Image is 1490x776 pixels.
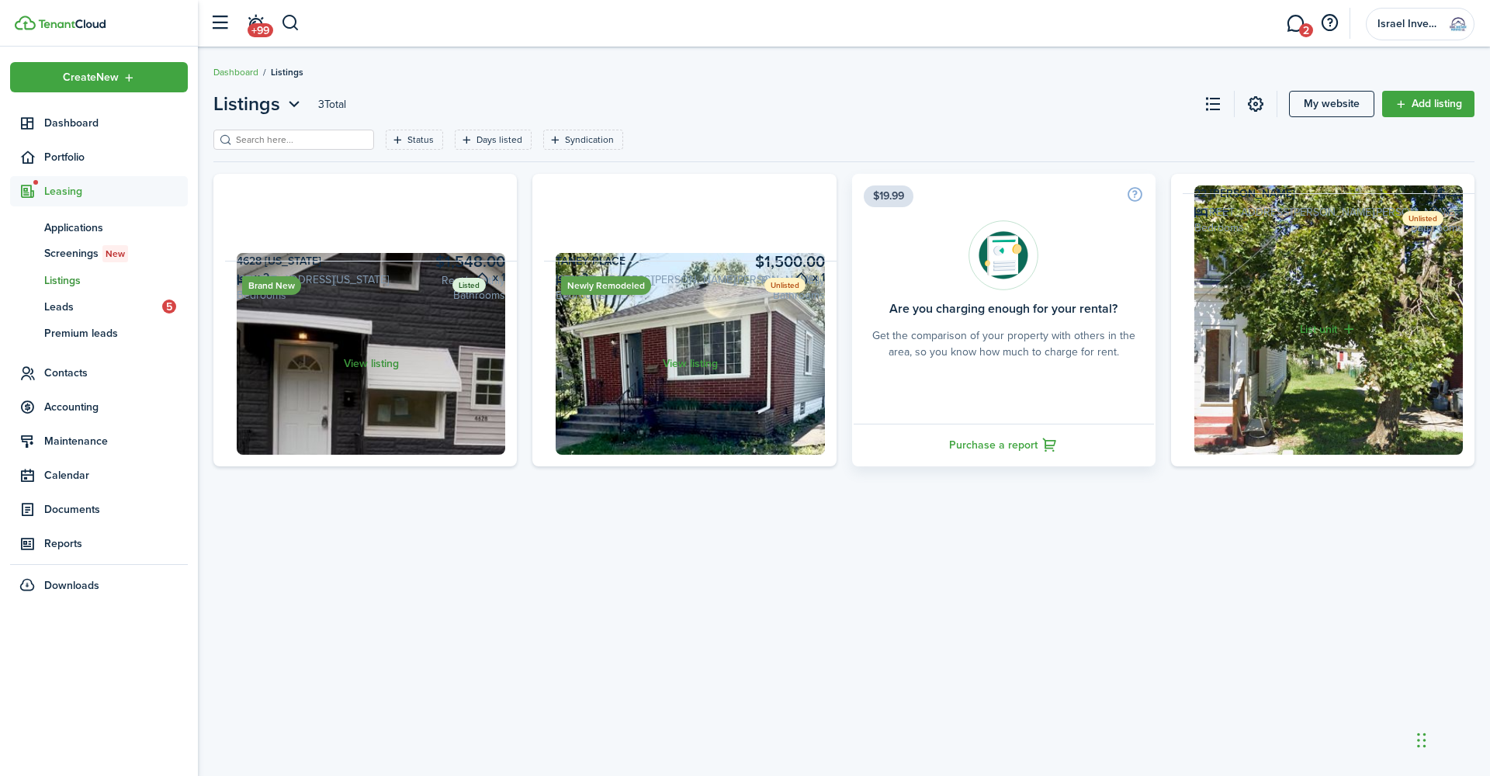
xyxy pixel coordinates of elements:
a: Listings [10,267,188,293]
span: Portfolio [44,149,188,165]
a: Reports [10,528,188,559]
span: Downloads [44,577,99,594]
a: Applications [10,214,188,241]
button: Search [281,10,300,36]
a: Dashboard [10,108,188,138]
span: 2 [1299,23,1313,37]
status: Unlisted [1402,211,1443,226]
ribbon: Brand New [242,276,301,295]
span: Reports [44,535,188,552]
card-listing-title: TANEY PLACE [556,253,824,269]
div: Drag [1417,717,1426,764]
img: Israel Investment Properties LLC. [1446,12,1471,36]
a: Premium leads [10,320,188,346]
span: Premium leads [44,325,188,341]
filter-tag-label: Status [407,133,434,147]
button: Open sidebar [205,9,234,38]
filter-tag-label: Syndication [565,133,614,147]
span: New [106,247,125,261]
span: Listings [271,65,303,79]
span: Documents [44,501,188,518]
a: ScreeningsNew [10,241,188,267]
a: Add listing [1382,91,1474,117]
filter-tag: Open filter [455,130,532,150]
card-listing-title: 4628 [US_STATE] [237,253,505,269]
button: Open resource center [1316,10,1343,36]
card-title: Are you charging enough for your rental? [889,302,1117,316]
filter-tag: Open filter [543,130,623,150]
button: Open menu [10,62,188,92]
status: Listed [452,278,486,293]
a: View listing [225,261,517,466]
button: Open menu [213,90,304,118]
iframe: Chat Widget [1412,702,1490,776]
span: Calendar [44,467,188,483]
span: Dashboard [44,115,188,131]
span: Accounting [44,399,188,415]
header-page-total: 3 Total [318,96,346,113]
span: $19.99 [864,185,913,207]
span: 5 [162,300,176,314]
a: List unit [1183,193,1474,466]
img: TenantCloud [15,16,36,30]
span: Contacts [44,365,188,381]
img: Rentability report avatar [968,220,1038,290]
span: Maintenance [44,433,188,449]
span: Leads [44,299,162,315]
span: +99 [248,23,273,37]
card-description: Get the comparison of your property with others in the area, so you know how much to charge for r... [864,327,1144,360]
filter-tag-label: Days listed [476,133,522,147]
span: Listings [213,90,280,118]
filter-tag: Open filter [386,130,443,150]
button: Listings [213,90,304,118]
span: Listings [44,272,188,289]
a: Messaging [1280,4,1310,43]
a: View listing [544,261,836,466]
a: Notifications [241,4,270,43]
span: Israel Investment Properties LLC. [1377,19,1440,29]
card-listing-title: 22 [PERSON_NAME] [1194,185,1463,202]
input: Search here... [232,133,369,147]
span: Leasing [44,183,188,199]
span: Screenings [44,245,188,262]
a: Dashboard [213,65,258,79]
a: Purchase a report [852,424,1156,466]
img: TenantCloud [38,19,106,29]
span: Applications [44,220,188,236]
a: My website [1289,91,1374,117]
span: Create New [63,72,119,83]
status: Unlisted [764,278,806,293]
ribbon: Newly Remodeled [561,276,651,295]
a: Leads5 [10,293,188,320]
